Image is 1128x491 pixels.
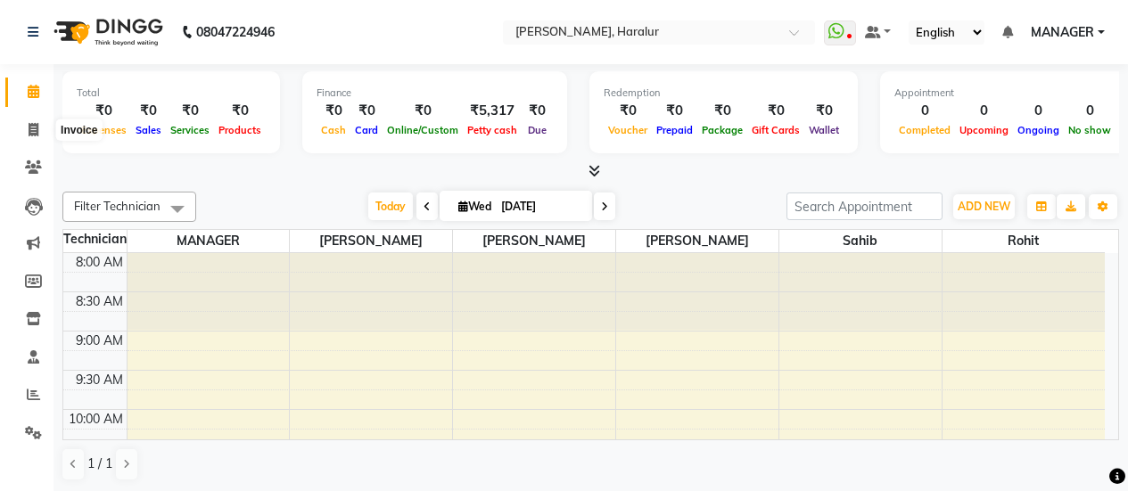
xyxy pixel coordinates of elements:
div: 8:30 AM [72,292,127,311]
span: Package [697,124,747,136]
span: Petty cash [463,124,522,136]
input: Search Appointment [786,192,943,220]
div: ₹0 [522,101,553,121]
span: Services [166,124,214,136]
span: [PERSON_NAME] [616,230,778,252]
div: 10:00 AM [65,410,127,429]
div: ₹5,317 [463,101,522,121]
span: Gift Cards [747,124,804,136]
span: [PERSON_NAME] [453,230,615,252]
div: Total [77,86,266,101]
div: ₹0 [652,101,697,121]
div: 0 [1013,101,1064,121]
span: MANAGER [128,230,290,252]
span: Prepaid [652,124,697,136]
div: ₹0 [604,101,652,121]
div: ₹0 [131,101,166,121]
span: Card [350,124,383,136]
div: ₹0 [317,101,350,121]
input: 2025-09-03 [496,193,585,220]
span: Completed [894,124,955,136]
span: Sales [131,124,166,136]
span: Wallet [804,124,844,136]
span: 1 / 1 [87,454,112,473]
span: No show [1064,124,1116,136]
button: ADD NEW [953,194,1015,219]
div: Technician [63,230,127,249]
div: ₹0 [697,101,747,121]
div: ₹0 [214,101,266,121]
div: 9:30 AM [72,371,127,389]
div: 0 [894,101,955,121]
div: ₹0 [350,101,383,121]
div: 0 [955,101,1013,121]
b: 08047224946 [196,7,275,57]
div: Redemption [604,86,844,101]
span: Due [523,124,551,136]
span: [PERSON_NAME] [290,230,452,252]
div: Appointment [894,86,1116,101]
span: Filter Technician [74,199,161,213]
span: ADD NEW [958,200,1010,213]
span: Products [214,124,266,136]
div: 8:00 AM [72,253,127,272]
span: rohit [943,230,1105,252]
div: Finance [317,86,553,101]
span: Today [368,192,413,220]
span: Cash [317,124,350,136]
span: MANAGER [1031,23,1094,42]
span: Upcoming [955,124,1013,136]
div: 0 [1064,101,1116,121]
div: ₹0 [804,101,844,121]
div: Invoice [56,119,102,141]
img: logo [45,7,168,57]
span: Voucher [604,124,652,136]
div: ₹0 [77,101,131,121]
span: sahib [779,230,942,252]
span: Ongoing [1013,124,1064,136]
span: Online/Custom [383,124,463,136]
div: ₹0 [747,101,804,121]
div: ₹0 [166,101,214,121]
div: 9:00 AM [72,331,127,350]
div: ₹0 [383,101,463,121]
span: Wed [454,200,496,213]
